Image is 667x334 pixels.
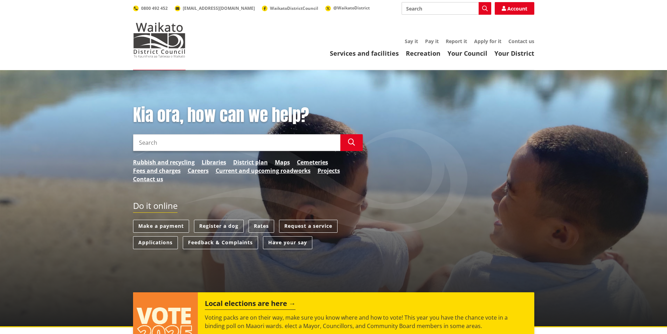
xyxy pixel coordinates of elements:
[263,236,312,249] a: Have your say
[133,236,178,249] a: Applications
[446,38,467,45] a: Report it
[133,220,189,233] a: Make a payment
[133,201,178,213] h2: Do it online
[133,158,195,166] a: Rubbish and recycling
[402,2,491,15] input: Search input
[262,5,318,11] a: WaikatoDistrictCouncil
[141,5,168,11] span: 0800 492 452
[333,5,370,11] span: @WaikatoDistrict
[133,134,340,151] input: Search input
[494,49,534,57] a: Your District
[297,158,328,166] a: Cemeteries
[133,105,363,125] h1: Kia ora, how can we help?
[249,220,274,233] a: Rates
[270,5,318,11] span: WaikatoDistrictCouncil
[205,313,527,330] p: Voting packs are on their way, make sure you know where and how to vote! This year you have the c...
[194,220,244,233] a: Register a dog
[275,158,290,166] a: Maps
[495,2,534,15] a: Account
[508,38,534,45] a: Contact us
[447,49,487,57] a: Your Council
[175,5,255,11] a: [EMAIL_ADDRESS][DOMAIN_NAME]
[233,158,268,166] a: District plan
[133,5,168,11] a: 0800 492 452
[216,166,311,175] a: Current and upcoming roadworks
[318,166,340,175] a: Projects
[188,166,209,175] a: Careers
[279,220,338,233] a: Request a service
[133,166,181,175] a: Fees and charges
[133,175,163,183] a: Contact us
[405,38,418,45] a: Say it
[183,236,258,249] a: Feedback & Complaints
[406,49,440,57] a: Recreation
[133,22,186,57] img: Waikato District Council - Te Kaunihera aa Takiwaa o Waikato
[474,38,501,45] a: Apply for it
[325,5,370,11] a: @WaikatoDistrict
[330,49,399,57] a: Services and facilities
[205,299,296,310] h2: Local elections are here
[425,38,439,45] a: Pay it
[202,158,226,166] a: Libraries
[183,5,255,11] span: [EMAIL_ADDRESS][DOMAIN_NAME]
